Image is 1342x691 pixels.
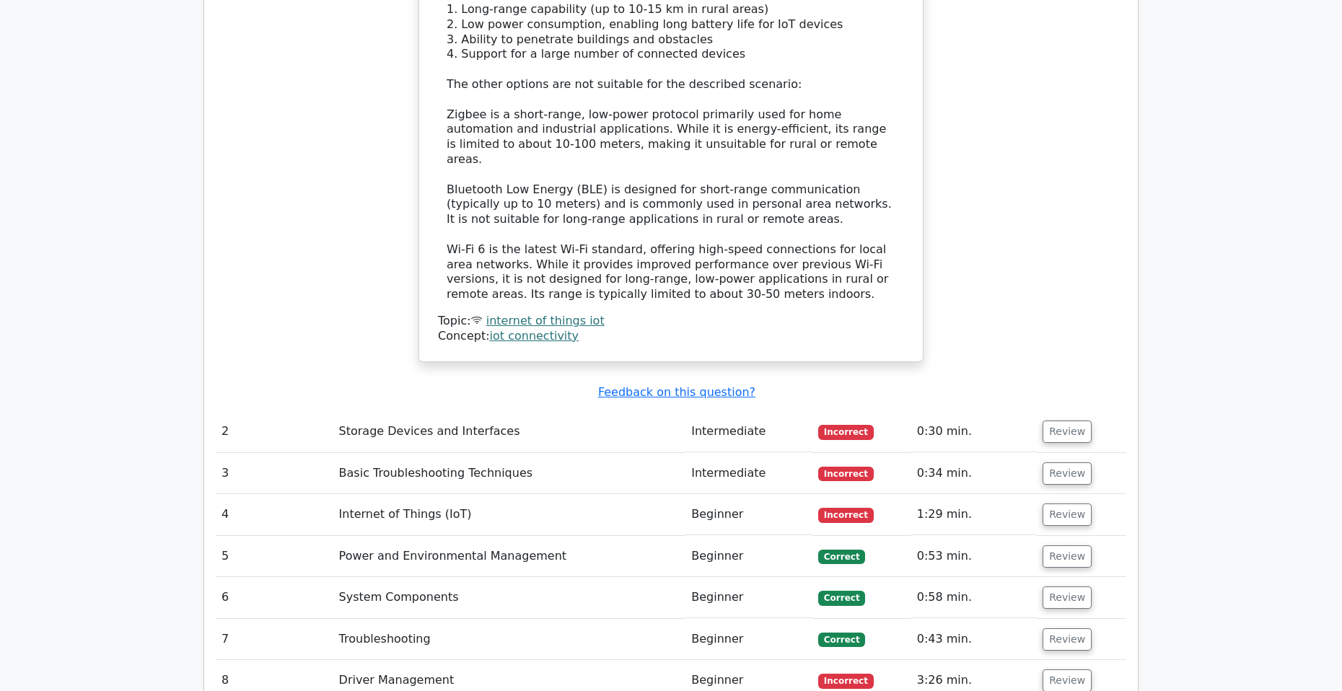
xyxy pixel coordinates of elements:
td: Power and Environmental Management [333,536,686,577]
td: 5 [216,536,333,577]
button: Review [1043,462,1092,485]
div: Concept: [438,329,904,344]
td: Basic Troubleshooting Techniques [333,453,686,494]
button: Review [1043,421,1092,443]
td: Intermediate [685,453,812,494]
button: Review [1043,503,1092,526]
a: internet of things iot [486,314,605,327]
td: Troubleshooting [333,619,686,660]
span: Incorrect [818,425,874,439]
td: 3 [216,453,333,494]
td: 1:29 min. [911,494,1037,535]
td: Beginner [685,536,812,577]
button: Review [1043,545,1092,568]
span: Correct [818,591,865,605]
td: Beginner [685,577,812,618]
td: Storage Devices and Interfaces [333,411,686,452]
a: Feedback on this question? [598,385,755,399]
span: Correct [818,550,865,564]
td: 0:34 min. [911,453,1037,494]
div: Topic: [438,314,904,329]
td: 4 [216,494,333,535]
td: System Components [333,577,686,618]
td: 6 [216,577,333,618]
td: 7 [216,619,333,660]
span: Incorrect [818,467,874,481]
a: iot connectivity [490,329,579,343]
td: Beginner [685,619,812,660]
td: Beginner [685,494,812,535]
span: Incorrect [818,674,874,688]
td: 0:30 min. [911,411,1037,452]
td: 0:53 min. [911,536,1037,577]
span: Incorrect [818,508,874,522]
button: Review [1043,586,1092,609]
td: 0:58 min. [911,577,1037,618]
span: Correct [818,633,865,647]
button: Review [1043,628,1092,651]
td: 2 [216,411,333,452]
td: 0:43 min. [911,619,1037,660]
td: Intermediate [685,411,812,452]
td: Internet of Things (IoT) [333,494,686,535]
